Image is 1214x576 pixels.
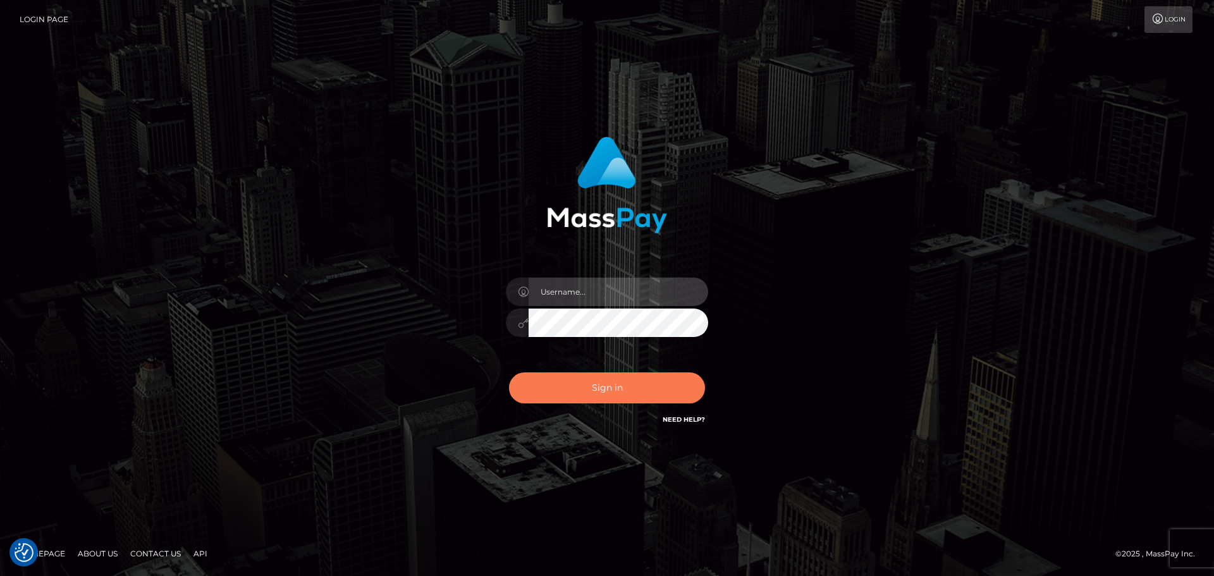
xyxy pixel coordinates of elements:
button: Consent Preferences [15,543,34,562]
button: Sign in [509,372,705,403]
a: Homepage [14,544,70,563]
a: Login [1144,6,1193,33]
img: Revisit consent button [15,543,34,562]
img: MassPay Login [547,137,667,233]
a: About Us [73,544,123,563]
input: Username... [529,278,708,306]
a: API [188,544,212,563]
a: Need Help? [663,415,705,424]
a: Contact Us [125,544,186,563]
a: Login Page [20,6,68,33]
div: © 2025 , MassPay Inc. [1115,547,1205,561]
